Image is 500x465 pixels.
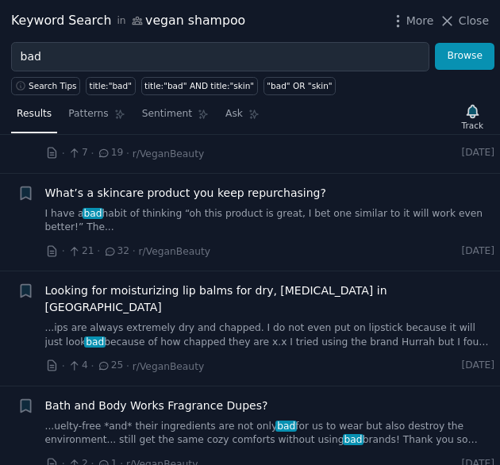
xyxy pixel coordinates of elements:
a: "bad" OR "skin" [263,77,336,95]
a: Ask [220,102,265,134]
span: r/VeganBeauty [133,148,204,159]
span: Ask [225,107,243,121]
a: I have abadhabit of thinking “oh this product is great, I bet one similar to it will work even be... [45,207,495,235]
div: title:"bad" [90,80,133,91]
a: ...uelty-free *and* their ingredients are not onlybadfor us to wear but also destroy the environm... [45,420,495,448]
span: · [126,145,129,162]
span: bad [74,124,95,135]
span: · [126,358,129,375]
a: ...ips are always extremely dry and chapped. I do not even put on lipstick because it will just l... [45,321,495,349]
span: bad [275,421,297,432]
span: Results [17,107,52,121]
span: [DATE] [462,146,494,160]
span: [DATE] [462,359,494,373]
span: · [90,145,94,162]
button: More [390,13,434,29]
div: Keyword Search vegan shampoo [11,11,245,31]
span: r/VeganBeauty [133,361,204,372]
button: Close [439,13,489,29]
a: Sentiment [137,102,214,134]
div: "bad" OR "skin" [267,80,332,91]
span: bad [84,336,106,348]
button: Track [456,101,489,134]
span: [DATE] [462,244,494,259]
a: title:"bad" AND title:"skin" [141,77,258,95]
span: · [62,358,65,375]
button: Search Tips [11,77,80,95]
a: Looking for moisturizing lip balms for dry, [MEDICAL_DATA] in [GEOGRAPHIC_DATA] [45,282,495,316]
a: Patterns [63,102,130,134]
span: · [97,243,100,259]
span: Patterns [68,107,108,121]
a: What’s a skincare product you keep repurchasing? [45,185,326,202]
span: · [133,243,136,259]
span: 25 [97,359,123,373]
span: Search Tips [29,80,77,91]
span: in [117,14,125,29]
a: Bath and Body Works Fragrance Dupes? [45,398,268,414]
span: 19 [97,146,123,160]
div: Track [462,120,483,131]
div: title:"bad" AND title:"skin" [144,80,254,91]
span: 7 [67,146,87,160]
span: Close [459,13,489,29]
button: Browse [435,43,494,70]
span: 4 [67,359,87,373]
span: 32 [103,244,129,259]
span: r/VeganBeauty [139,246,210,257]
span: · [62,145,65,162]
a: title:"bad" [86,77,136,95]
span: Sentiment [142,107,192,121]
span: 21 [67,244,94,259]
a: Results [11,102,57,134]
span: · [62,243,65,259]
span: bad [83,208,104,219]
input: Try a keyword related to your business [11,42,429,71]
span: · [90,358,94,375]
span: More [406,13,434,29]
span: bad [343,434,364,445]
